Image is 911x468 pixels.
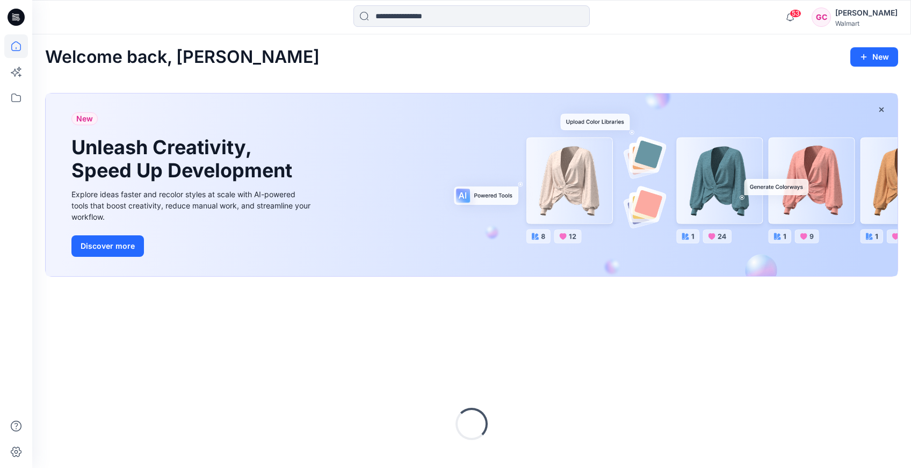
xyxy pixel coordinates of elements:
[835,6,898,19] div: [PERSON_NAME]
[71,235,313,257] a: Discover more
[71,136,297,182] h1: Unleash Creativity, Speed Up Development
[850,47,898,67] button: New
[71,235,144,257] button: Discover more
[790,9,801,18] span: 53
[71,189,313,222] div: Explore ideas faster and recolor styles at scale with AI-powered tools that boost creativity, red...
[76,112,93,125] span: New
[835,19,898,27] div: Walmart
[812,8,831,27] div: GC
[45,47,320,67] h2: Welcome back, [PERSON_NAME]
